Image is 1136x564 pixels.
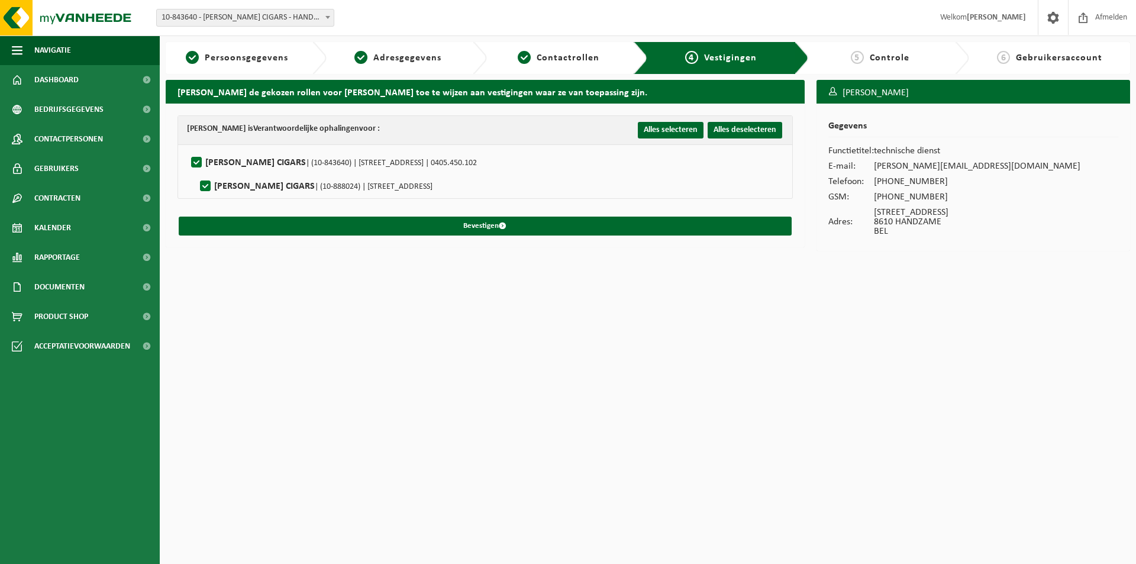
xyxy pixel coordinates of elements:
td: GSM: [828,189,874,205]
button: Alles selecteren [638,122,703,138]
span: Contracten [34,183,80,213]
span: | (10-888024) | [STREET_ADDRESS] [315,182,433,191]
label: [PERSON_NAME] CIGARS [198,178,433,195]
span: 4 [685,51,698,64]
td: Adres: [828,205,874,239]
span: Documenten [34,272,85,302]
span: Gebruikers [34,154,79,183]
span: Dashboard [34,65,79,95]
span: Contactpersonen [34,124,103,154]
span: Kalender [34,213,71,243]
label: [PERSON_NAME] CIGARS [189,154,477,172]
h2: Gegevens [828,121,1118,137]
td: [STREET_ADDRESS] 8610 HANDZAME BEL [874,205,1080,239]
span: Controle [870,53,909,63]
span: 10-843640 - J. CORTÈS CIGARS - HANDZAME [156,9,334,27]
td: E-mail: [828,159,874,174]
span: Product Shop [34,302,88,331]
span: 2 [354,51,367,64]
span: 6 [997,51,1010,64]
td: [PERSON_NAME][EMAIL_ADDRESS][DOMAIN_NAME] [874,159,1080,174]
h2: [PERSON_NAME] de gekozen rollen voor [PERSON_NAME] toe te wijzen aan vestigingen waar ze van toep... [166,80,805,103]
span: 10-843640 - J. CORTÈS CIGARS - HANDZAME [157,9,334,26]
span: Rapportage [34,243,80,272]
span: Contactrollen [537,53,599,63]
span: 1 [186,51,199,64]
button: Alles deselecteren [708,122,782,138]
td: [PHONE_NUMBER] [874,174,1080,189]
span: Acceptatievoorwaarden [34,331,130,361]
span: | (10-843640) | [STREET_ADDRESS] | 0405.450.102 [306,159,477,167]
a: 2Adresgegevens [333,51,464,65]
a: 3Contactrollen [493,51,624,65]
span: 5 [851,51,864,64]
td: Functietitel: [828,143,874,159]
h3: [PERSON_NAME] [816,80,1130,106]
span: Gebruikersaccount [1016,53,1102,63]
td: technische dienst [874,143,1080,159]
span: Persoonsgegevens [205,53,288,63]
a: 1Persoonsgegevens [172,51,303,65]
button: Bevestigen [179,217,792,236]
span: Bedrijfsgegevens [34,95,104,124]
div: [PERSON_NAME] is voor : [187,122,380,136]
strong: [PERSON_NAME] [967,13,1026,22]
span: Navigatie [34,36,71,65]
strong: Verantwoordelijke ophalingen [253,124,359,133]
span: Adresgegevens [373,53,441,63]
td: [PHONE_NUMBER] [874,189,1080,205]
span: Vestigingen [704,53,757,63]
td: Telefoon: [828,174,874,189]
span: 3 [518,51,531,64]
